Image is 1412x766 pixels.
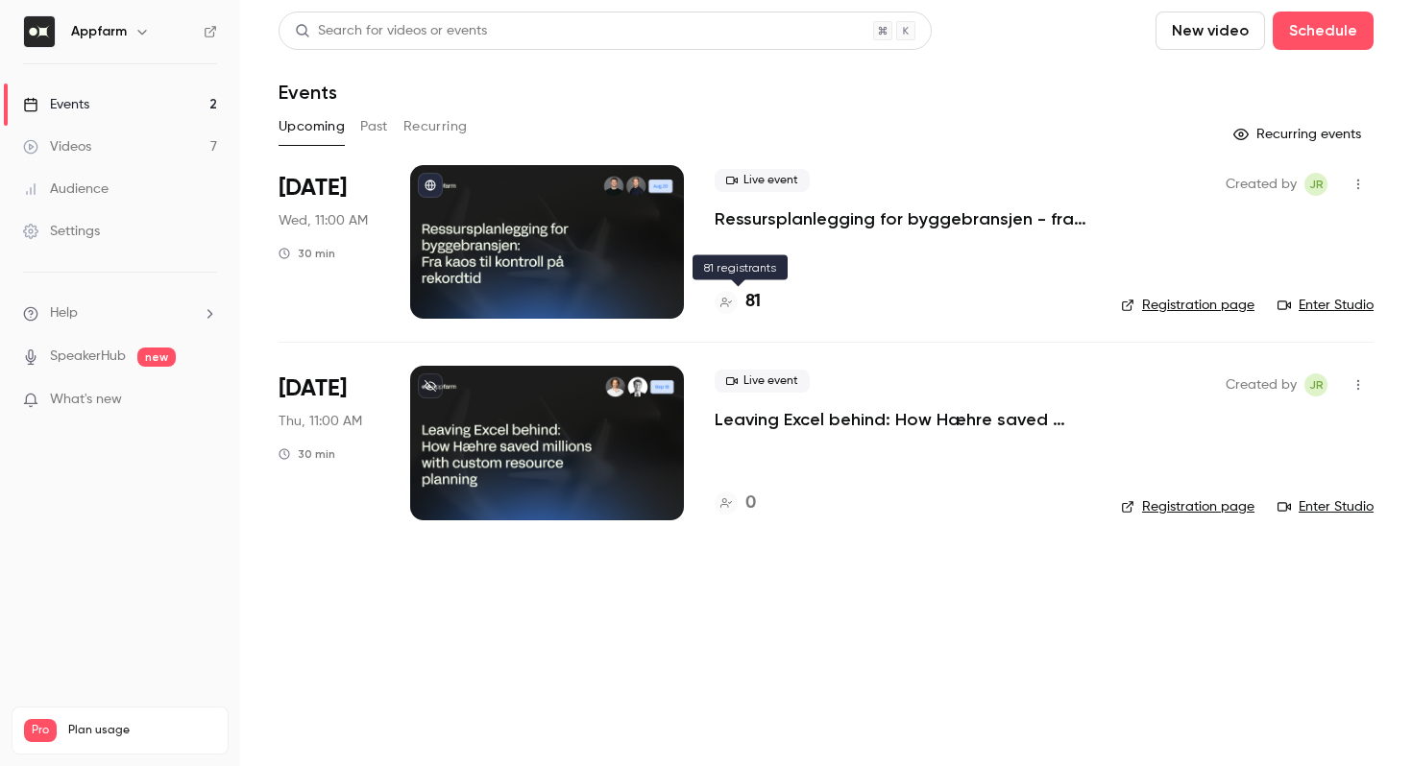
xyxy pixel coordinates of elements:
a: Enter Studio [1278,296,1374,315]
div: 30 min [279,246,335,261]
span: Help [50,303,78,323]
div: Sep 18 Thu, 11:00 AM (Europe/Oslo) [279,366,379,519]
span: [DATE] [279,173,347,203]
div: Audience [23,180,109,199]
span: Thu, 11:00 AM [279,412,362,431]
span: Wed, 11:00 AM [279,211,368,230]
a: Enter Studio [1278,497,1374,516]
iframe: Noticeable Trigger [194,392,217,409]
a: Leaving Excel behind: How Hæhre saved millions with a custom resource planner [715,408,1090,431]
div: Settings [23,222,100,241]
li: help-dropdown-opener [23,303,217,323]
a: Ressursplanlegging for byggebransjen - fra kaos til kontroll på rekordtid [715,207,1090,230]
div: Aug 20 Wed, 11:00 AM (Europe/Oslo) [279,165,379,319]
a: Registration page [1121,497,1254,516]
a: 0 [715,491,756,516]
h6: Appfarm [71,22,127,41]
button: Recurring events [1225,119,1374,150]
span: Created by [1226,173,1297,196]
div: Events [23,95,89,114]
span: Julie Remen [1304,173,1327,196]
img: Appfarm [24,16,55,47]
a: SpeakerHub [50,347,126,367]
button: Past [360,111,388,142]
span: Live event [715,370,810,393]
span: Plan usage [68,723,216,738]
span: JR [1309,373,1324,396]
div: Videos [23,137,91,156]
button: New video [1156,12,1265,50]
span: What's new [50,390,122,410]
button: Schedule [1273,12,1374,50]
span: Live event [715,169,810,192]
span: Pro [24,719,57,742]
h4: 0 [745,491,756,516]
span: new [137,347,176,367]
button: Recurring [403,111,468,142]
a: Registration page [1121,296,1254,315]
span: Julie Remen [1304,373,1327,396]
button: Upcoming [279,111,345,142]
div: 30 min [279,446,335,462]
h4: 81 [745,289,761,315]
span: Created by [1226,373,1297,396]
div: Search for videos or events [295,21,487,41]
span: [DATE] [279,373,347,404]
h1: Events [279,81,337,104]
a: 81 [715,289,761,315]
span: JR [1309,173,1324,196]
